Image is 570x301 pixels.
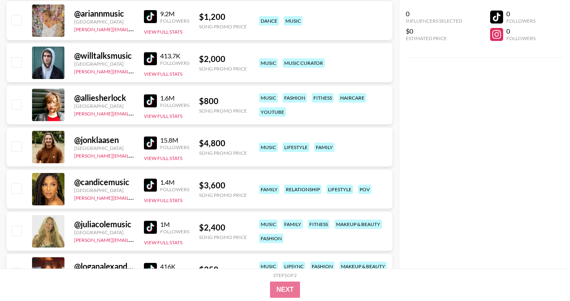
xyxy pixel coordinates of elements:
[160,186,189,192] div: Followers
[283,58,325,68] div: music curator
[144,29,182,35] button: View Full Stats
[283,93,307,102] div: fashion
[74,103,134,109] div: [GEOGRAPHIC_DATA]
[314,143,334,152] div: family
[283,262,305,271] div: lipsync
[199,96,247,106] div: $ 800
[529,260,560,291] iframe: Drift Widget Chat Controller
[273,272,297,278] div: Step 1 of 2
[199,108,247,114] div: Song Promo Price
[160,52,189,60] div: 413.7K
[199,54,247,64] div: $ 2,000
[284,185,321,194] div: relationship
[259,262,278,271] div: music
[259,58,278,68] div: music
[160,94,189,102] div: 1.6M
[74,151,194,159] a: [PERSON_NAME][EMAIL_ADDRESS][DOMAIN_NAME]
[284,16,302,26] div: music
[144,137,157,149] img: TikTok
[199,222,247,233] div: $ 2,400
[326,185,353,194] div: lifestyle
[160,263,189,271] div: 416K
[199,138,247,148] div: $ 4,800
[144,94,157,107] img: TikTok
[199,23,247,30] div: Song Promo Price
[160,136,189,144] div: 15.8M
[160,18,189,24] div: Followers
[259,220,278,229] div: music
[74,187,134,193] div: [GEOGRAPHIC_DATA]
[358,185,371,194] div: pov
[144,113,182,119] button: View Full Stats
[199,265,247,275] div: $ 350
[74,109,194,117] a: [PERSON_NAME][EMAIL_ADDRESS][DOMAIN_NAME]
[144,263,157,276] img: TikTok
[283,143,309,152] div: lifestyle
[144,197,182,203] button: View Full Stats
[406,10,462,18] div: 0
[160,178,189,186] div: 1.4M
[259,107,286,117] div: youtube
[160,144,189,150] div: Followers
[74,229,134,235] div: [GEOGRAPHIC_DATA]
[74,25,194,32] a: [PERSON_NAME][EMAIL_ADDRESS][DOMAIN_NAME]
[506,35,536,41] div: Followers
[74,19,134,25] div: [GEOGRAPHIC_DATA]
[406,35,462,41] div: Estimated Price
[144,71,182,77] button: View Full Stats
[144,52,157,65] img: TikTok
[144,239,182,245] button: View Full Stats
[74,235,194,243] a: [PERSON_NAME][EMAIL_ADDRESS][DOMAIN_NAME]
[160,10,189,18] div: 9.2M
[144,221,157,234] img: TikTok
[283,220,303,229] div: family
[199,192,247,198] div: Song Promo Price
[506,18,536,24] div: Followers
[74,145,134,151] div: [GEOGRAPHIC_DATA]
[74,9,134,19] div: @ ariannmusic
[339,93,366,102] div: haircare
[74,261,134,271] div: @ loganalexandramusic
[199,12,247,22] div: $ 1,200
[74,177,134,187] div: @ candicemusic
[312,93,334,102] div: fitness
[406,27,462,35] div: $0
[144,155,182,161] button: View Full Stats
[506,10,536,18] div: 0
[74,135,134,145] div: @ jonklaasen
[406,18,462,24] div: Influencers Selected
[199,66,247,72] div: Song Promo Price
[270,282,300,298] button: Next
[506,27,536,35] div: 0
[339,262,387,271] div: makeup & beauty
[259,93,278,102] div: music
[160,102,189,108] div: Followers
[308,220,330,229] div: fitness
[74,51,134,61] div: @ willtalksmusic
[259,234,283,243] div: fashion
[74,93,134,103] div: @ alliesherlock
[199,234,247,240] div: Song Promo Price
[310,262,334,271] div: fashion
[144,10,157,23] img: TikTok
[160,60,189,66] div: Followers
[160,228,189,235] div: Followers
[334,220,382,229] div: makeup & beauty
[144,179,157,192] img: TikTok
[259,185,279,194] div: family
[74,67,194,75] a: [PERSON_NAME][EMAIL_ADDRESS][DOMAIN_NAME]
[259,16,279,26] div: dance
[74,219,134,229] div: @ juliacolemusic
[160,220,189,228] div: 1M
[199,180,247,190] div: $ 3,600
[199,150,247,156] div: Song Promo Price
[74,61,134,67] div: [GEOGRAPHIC_DATA]
[74,193,194,201] a: [PERSON_NAME][EMAIL_ADDRESS][DOMAIN_NAME]
[259,143,278,152] div: music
